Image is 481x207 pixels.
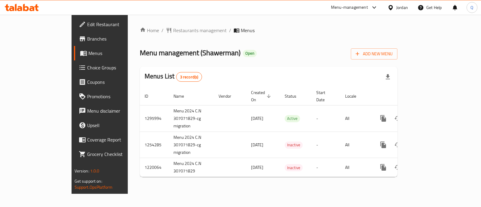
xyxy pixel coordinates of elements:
div: Menu-management [331,4,368,11]
td: - [311,132,340,158]
button: Change Status [391,138,405,152]
span: 1.0.0 [90,167,100,175]
span: ID [145,93,156,100]
td: 1254285 [140,132,169,158]
span: Inactive [285,142,303,148]
span: Choice Groups [87,64,147,71]
span: Add New Menu [356,50,393,58]
span: Branches [87,35,147,42]
a: Coupons [74,75,152,89]
button: Change Status [391,111,405,126]
span: Menus [241,27,255,34]
a: Branches [74,32,152,46]
span: [DATE] [251,163,263,171]
a: Coverage Report [74,132,152,147]
h2: Menus List [145,72,202,82]
button: more [376,138,391,152]
th: Actions [371,87,439,105]
button: Change Status [391,160,405,175]
span: Grocery Checklist [87,151,147,158]
span: Name [173,93,192,100]
span: [DATE] [251,114,263,122]
td: All [340,132,371,158]
li: / [229,27,231,34]
a: Restaurants management [166,27,227,34]
a: Grocery Checklist [74,147,152,161]
button: more [376,160,391,175]
span: 3 record(s) [176,74,202,80]
td: - [311,158,340,177]
span: Coverage Report [87,136,147,143]
span: Promotions [87,93,147,100]
span: Status [285,93,304,100]
td: 1295994 [140,105,169,132]
td: - [311,105,340,132]
a: Upsell [74,118,152,132]
span: Menus [88,50,147,57]
td: All [340,105,371,132]
li: / [161,27,164,34]
span: Version: [75,167,89,175]
td: Menu 2024 C.N 307071829 [169,158,214,177]
span: Q [470,4,473,11]
div: Open [243,50,257,57]
span: Menu management ( Shawerman ) [140,46,240,59]
span: Inactive [285,164,303,171]
td: 1220064 [140,158,169,177]
span: Coupons [87,78,147,86]
span: Menu disclaimer [87,107,147,114]
div: Total records count [176,72,202,82]
nav: breadcrumb [140,27,397,34]
span: Created On [251,89,273,103]
span: Get support on: [75,177,102,185]
div: Jordan [396,4,408,11]
span: Vendor [219,93,239,100]
table: enhanced table [140,87,439,177]
div: Export file [381,70,395,84]
span: [DATE] [251,141,263,149]
td: All [340,158,371,177]
span: Open [243,51,257,56]
a: Menu disclaimer [74,104,152,118]
a: Promotions [74,89,152,104]
button: Add New Menu [351,48,397,59]
a: Choice Groups [74,60,152,75]
span: Restaurants management [173,27,227,34]
span: Edit Restaurant [87,21,147,28]
span: Upsell [87,122,147,129]
span: Start Date [316,89,333,103]
a: Support.OpsPlatform [75,183,113,191]
a: Edit Restaurant [74,17,152,32]
span: Locale [345,93,364,100]
span: Active [285,115,300,122]
a: Menus [74,46,152,60]
td: Menu 2024 C.N 307071829-cg migration [169,105,214,132]
button: more [376,111,391,126]
td: Menu 2024 C.N 307071829-cg migration [169,132,214,158]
